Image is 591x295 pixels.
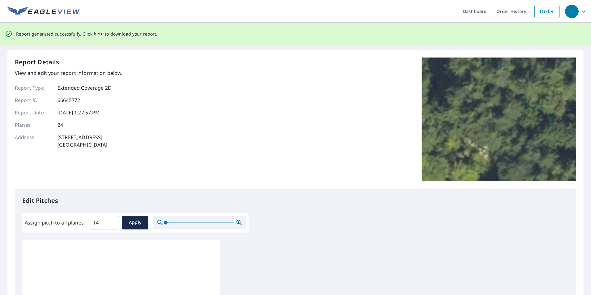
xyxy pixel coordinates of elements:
p: Report Details [15,58,59,67]
p: [DATE] 1:27:57 PM [57,109,100,116]
input: 00.0 [89,214,119,231]
p: 66645772 [57,96,80,104]
label: Assign pitch to all planes [25,219,84,226]
p: Report Type [15,84,52,92]
p: Address [15,134,52,148]
p: Report generated successfully. Click to download your report. [16,30,158,38]
p: Report ID [15,96,52,104]
p: Planes [15,121,52,129]
span: Apply [127,219,143,226]
p: Extended Coverage 2D [57,84,112,92]
p: Report Date [15,109,52,116]
button: here [94,30,104,38]
a: Order [534,5,559,18]
p: 24 [57,121,63,129]
p: [STREET_ADDRESS] [GEOGRAPHIC_DATA] [57,134,108,148]
img: EV Logo [7,7,80,16]
button: Apply [122,216,148,229]
p: View and edit your report information below. [15,69,123,77]
img: Top image [422,58,576,181]
p: Edit Pitches [22,196,569,205]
